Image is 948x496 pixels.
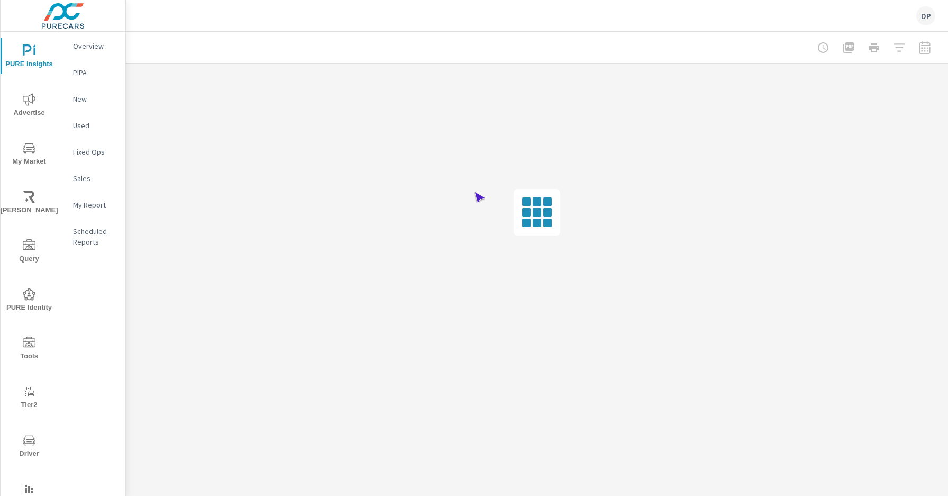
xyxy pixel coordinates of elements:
[58,197,125,213] div: My Report
[58,144,125,160] div: Fixed Ops
[4,434,54,460] span: Driver
[916,6,935,25] div: DP
[73,226,117,247] p: Scheduled Reports
[58,170,125,186] div: Sales
[73,41,117,51] p: Overview
[73,200,117,210] p: My Report
[4,337,54,363] span: Tools
[58,38,125,54] div: Overview
[73,147,117,157] p: Fixed Ops
[58,118,125,133] div: Used
[4,239,54,265] span: Query
[73,120,117,131] p: Used
[4,142,54,168] span: My Market
[73,94,117,104] p: New
[58,65,125,80] div: PIPA
[58,223,125,250] div: Scheduled Reports
[73,173,117,184] p: Sales
[4,191,54,217] span: [PERSON_NAME]
[73,67,117,78] p: PIPA
[4,288,54,314] span: PURE Identity
[4,44,54,70] span: PURE Insights
[4,385,54,411] span: Tier2
[58,91,125,107] div: New
[4,93,54,119] span: Advertise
